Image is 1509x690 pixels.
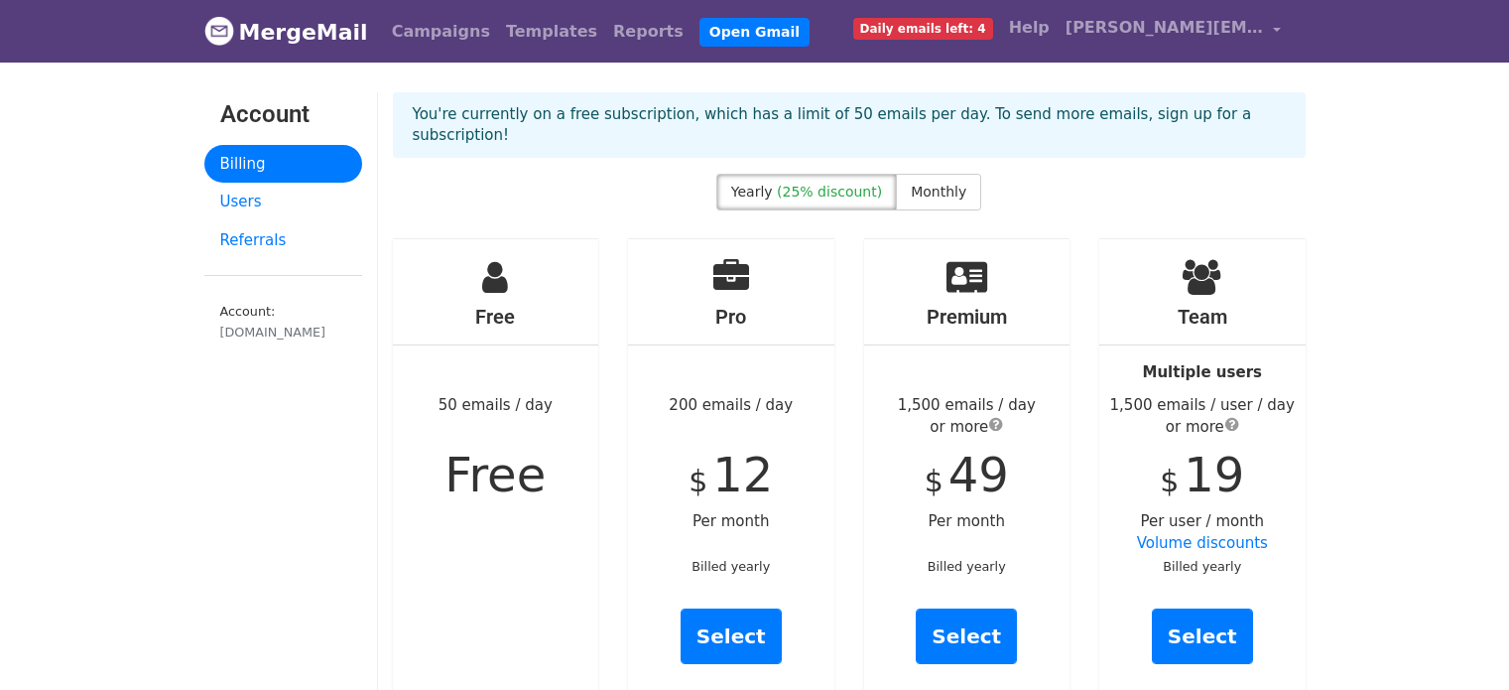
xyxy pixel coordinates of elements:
small: Billed yearly [692,559,770,574]
div: 1,500 emails / user / day or more [1099,394,1306,439]
span: 49 [948,447,1009,502]
span: [PERSON_NAME][EMAIL_ADDRESS][DOMAIN_NAME] [1066,16,1264,40]
a: Volume discounts [1137,534,1268,552]
h3: Account [220,100,346,129]
span: Daily emails left: 4 [853,18,993,40]
a: Daily emails left: 4 [845,8,1001,48]
a: Reports [605,12,692,52]
h4: Premium [864,305,1070,329]
div: 1,500 emails / day or more [864,394,1070,439]
h4: Team [1099,305,1306,329]
a: Referrals [204,221,362,260]
a: MergeMail [204,11,368,53]
span: Yearly [731,184,773,200]
span: (25% discount) [777,184,882,200]
span: $ [925,464,943,498]
span: 12 [712,447,773,502]
a: Select [681,609,782,664]
a: Users [204,183,362,221]
small: Account: [220,304,346,342]
p: You're currently on a free subscription, which has a limit of 50 emails per day. To send more ema... [413,104,1286,146]
a: Select [916,609,1017,664]
a: [PERSON_NAME][EMAIL_ADDRESS][DOMAIN_NAME] [1058,8,1290,55]
a: Select [1152,609,1253,664]
small: Billed yearly [928,559,1006,574]
span: 19 [1184,447,1244,502]
span: Monthly [911,184,966,200]
a: Billing [204,145,362,184]
span: Free [444,447,546,502]
a: Campaigns [384,12,498,52]
a: Help [1001,8,1058,48]
img: MergeMail logo [204,16,234,46]
h4: Free [393,305,599,329]
small: Billed yearly [1163,559,1241,574]
a: Templates [498,12,605,52]
span: $ [1160,464,1179,498]
span: $ [689,464,707,498]
strong: Multiple users [1143,363,1262,381]
h4: Pro [628,305,834,329]
div: [DOMAIN_NAME] [220,323,346,342]
a: Open Gmail [699,18,810,47]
